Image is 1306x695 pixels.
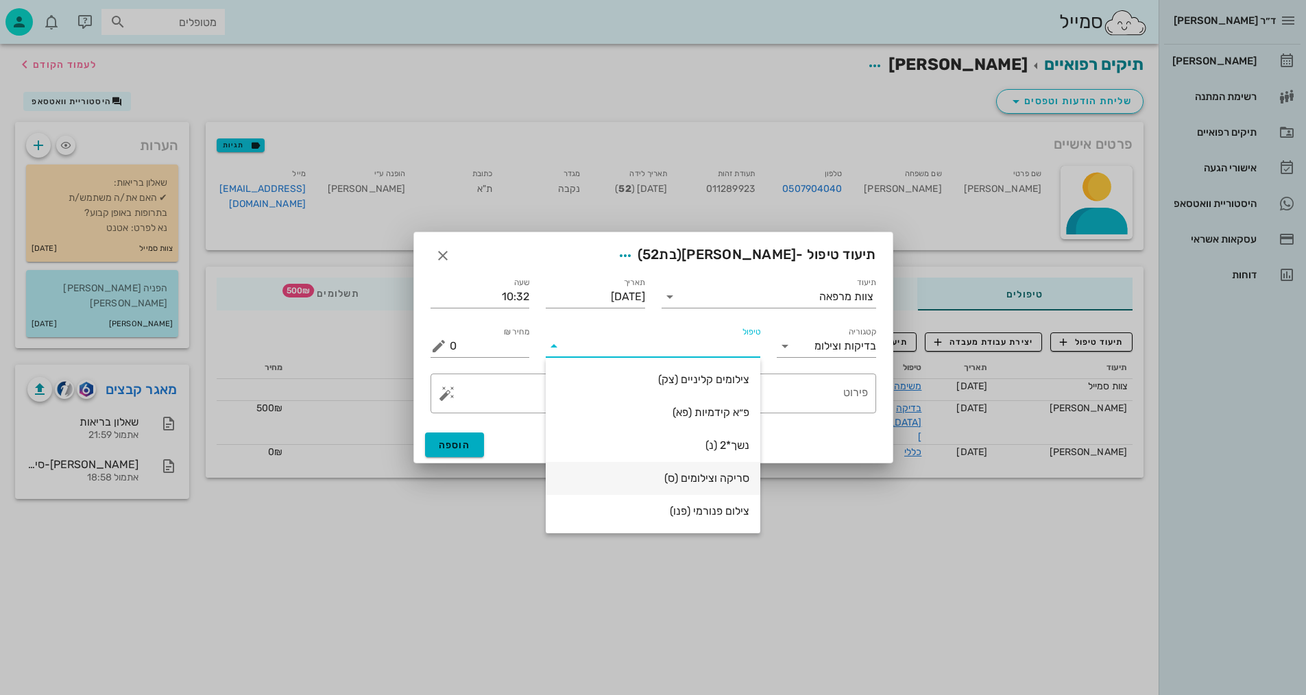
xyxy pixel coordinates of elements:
div: צוות מרפאה [819,291,873,303]
label: מחיר ₪ [504,327,530,337]
label: שעה [514,278,530,288]
span: [PERSON_NAME] [681,246,796,263]
span: 52 [642,246,660,263]
div: תיעודצוות מרפאה [662,286,876,308]
span: (בת ) [638,246,682,263]
span: תיעוד טיפול - [613,243,876,268]
div: סריקה וצילומים (ס) [557,472,749,485]
div: נשך*2 (נ) [557,439,749,452]
button: מחיר ₪ appended action [431,338,447,354]
div: פ״א קידמיות (פא) [557,406,749,419]
label: תאריך [623,278,645,288]
label: טיפול [742,327,760,337]
div: צילומים קליניים (צק) [557,373,749,386]
label: קטגוריה [848,327,876,337]
span: הוספה [439,439,471,451]
div: צילום פנורמי (פנו) [557,504,749,517]
button: הוספה [425,432,485,457]
label: תיעוד [857,278,876,288]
